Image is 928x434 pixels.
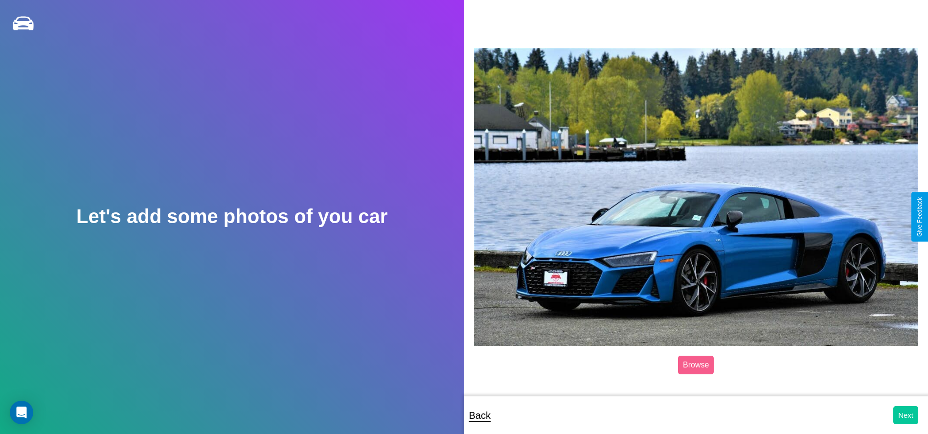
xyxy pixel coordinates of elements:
p: Back [469,407,491,424]
label: Browse [678,356,714,374]
img: posted [474,48,919,346]
div: Open Intercom Messenger [10,401,33,424]
h2: Let's add some photos of you car [76,206,387,228]
div: Give Feedback [916,197,923,237]
button: Next [893,406,918,424]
